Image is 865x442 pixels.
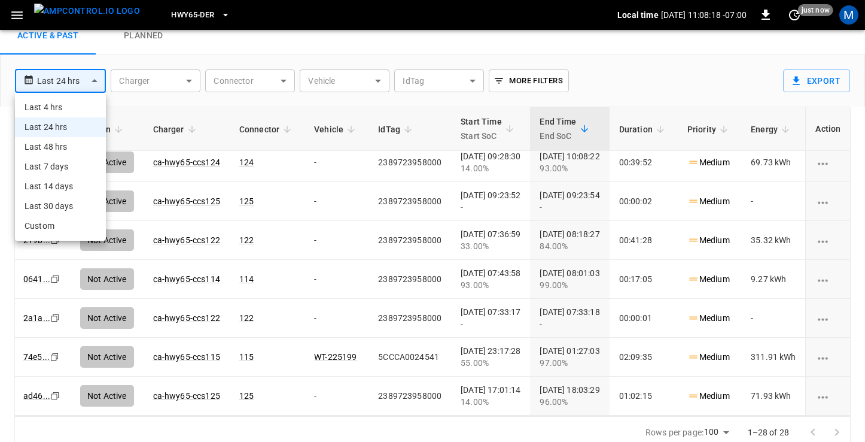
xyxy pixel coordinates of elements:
[15,117,106,137] li: Last 24 hrs
[15,137,106,157] li: Last 48 hrs
[15,157,106,177] li: Last 7 days
[15,196,106,216] li: Last 30 days
[15,177,106,196] li: Last 14 days
[15,216,106,236] li: Custom
[15,98,106,117] li: Last 4 hrs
